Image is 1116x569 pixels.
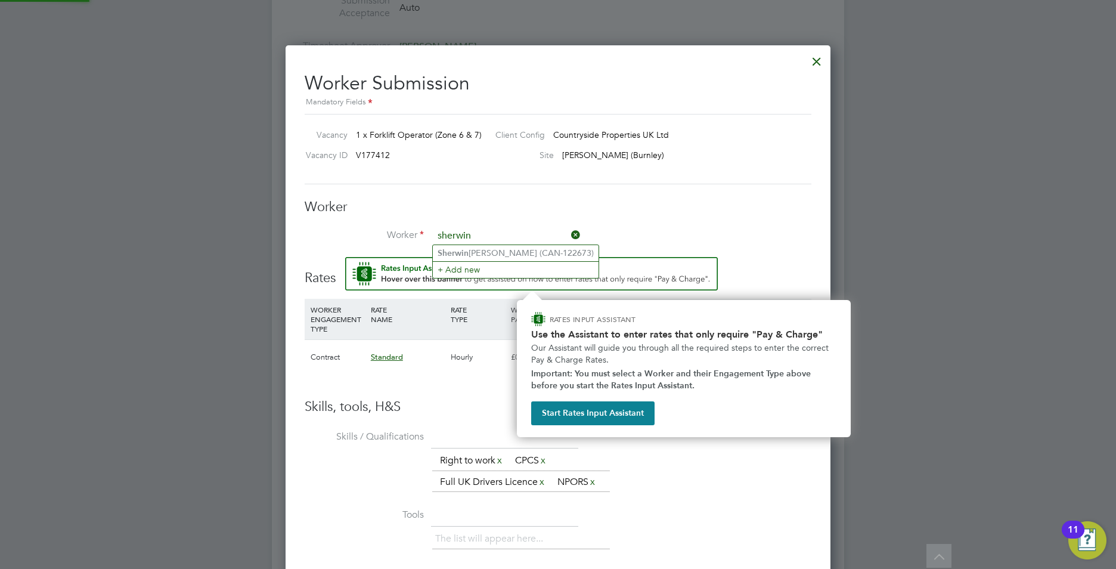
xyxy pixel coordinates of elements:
[495,453,504,468] a: x
[300,150,348,160] label: Vacancy ID
[508,299,568,330] div: WORKER PAY RATE
[305,431,424,443] label: Skills / Qualifications
[433,245,599,261] li: [PERSON_NAME] (CAN-122673)
[517,300,851,437] div: How to input Rates that only require Pay & Charge
[305,509,424,521] label: Tools
[345,257,718,290] button: Rate Assistant
[486,129,545,140] label: Client Config
[531,312,545,326] img: ENGAGE Assistant Icon
[510,453,552,469] li: CPCS
[371,352,403,362] span: Standard
[1068,530,1078,545] div: 11
[688,299,748,330] div: AGENCY MARKUP
[553,474,602,490] li: NPORS
[531,401,655,425] button: Start Rates Input Assistant
[435,474,551,490] li: Full UK Drivers Licence
[356,129,482,140] span: 1 x Forklift Operator (Zone 6 & 7)
[300,129,348,140] label: Vacancy
[508,340,568,375] div: £0.00
[486,150,554,160] label: Site
[448,340,508,375] div: Hourly
[435,453,509,469] li: Right to work
[748,299,808,339] div: AGENCY CHARGE RATE
[562,150,664,160] span: [PERSON_NAME] (Burnley)
[550,314,699,324] p: RATES INPUT ASSISTANT
[435,531,548,547] li: The list will appear here...
[628,299,689,330] div: EMPLOYER COST
[305,398,811,416] h3: Skills, tools, H&S
[433,227,581,245] input: Search for...
[531,369,813,391] strong: Important: You must select a Worker and their Engagement Type above before you start the Rates In...
[531,342,836,366] p: Our Assistant will guide you through all the required steps to enter the correct Pay & Charge Rates.
[308,299,368,339] div: WORKER ENGAGEMENT TYPE
[553,129,669,140] span: Countryside Properties UK Ltd
[448,299,508,330] div: RATE TYPE
[539,453,547,468] a: x
[588,474,597,490] a: x
[1068,521,1106,559] button: Open Resource Center, 11 new notifications
[305,257,811,287] h3: Rates
[308,340,368,375] div: Contract
[368,299,448,330] div: RATE NAME
[568,299,628,330] div: HOLIDAY PAY
[538,474,546,490] a: x
[305,62,811,109] h2: Worker Submission
[305,199,811,216] h3: Worker
[531,329,836,340] h2: Use the Assistant to enter rates that only require "Pay & Charge"
[438,248,469,258] b: Sherwin
[433,261,599,277] li: + Add new
[305,229,424,242] label: Worker
[305,96,811,109] div: Mandatory Fields
[356,150,390,160] span: V177412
